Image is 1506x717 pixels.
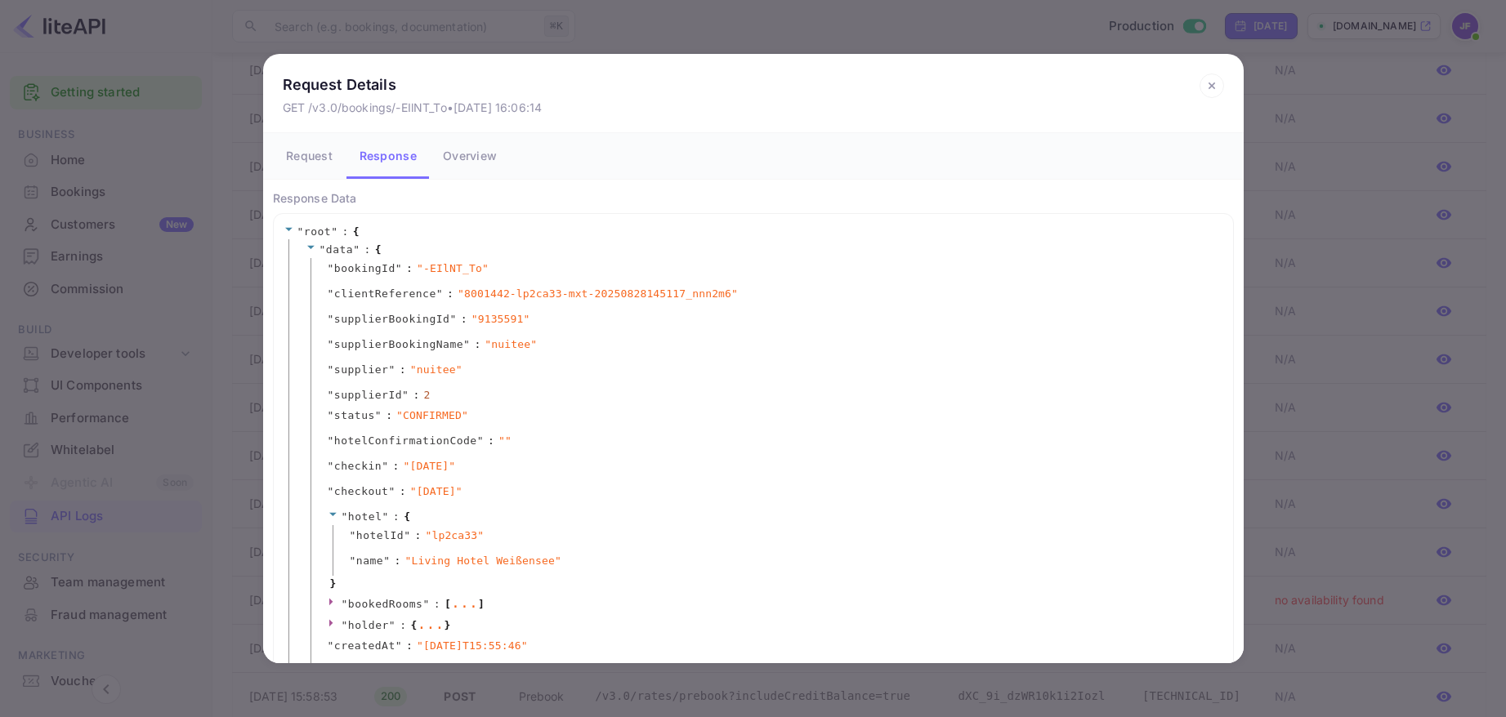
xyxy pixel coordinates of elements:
[334,311,450,327] span: supplierBookingId
[342,224,348,240] span: :
[346,133,430,179] button: Response
[434,596,440,612] span: :
[447,286,454,302] span: :
[328,485,334,497] span: "
[348,598,423,610] span: bookedRooms
[342,598,348,610] span: "
[342,619,348,631] span: "
[395,639,402,652] span: "
[458,286,738,302] span: " 8001442-lp2ca33-mxt-20250828145117_nnn2m6 "
[406,638,413,654] span: :
[356,553,383,569] span: name
[356,528,404,544] span: hotelId
[328,639,334,652] span: "
[410,362,463,378] span: " nuitee "
[386,407,392,424] span: :
[430,133,510,179] button: Overview
[410,617,417,634] span: {
[461,311,467,327] span: :
[342,510,348,523] span: "
[477,434,484,447] span: "
[350,529,356,541] span: "
[403,458,455,474] span: " [DATE] "
[326,243,353,256] span: data
[331,225,337,238] span: "
[334,458,382,474] span: checkin
[449,313,456,325] span: "
[328,409,334,421] span: "
[283,99,543,116] p: GET /v3.0/bookings/-EIlNT_To • [DATE] 16:06:14
[404,553,561,569] span: " Living Hotel Weißensee "
[471,311,530,327] span: " 9135591 "
[348,510,382,523] span: hotel
[417,638,528,654] span: " [DATE]T15:55:46 "
[273,189,1234,207] p: Response Data
[334,261,395,277] span: bookingId
[283,73,543,96] p: Request Details
[451,599,478,607] div: ...
[382,460,388,472] span: "
[400,483,406,500] span: :
[328,338,334,350] span: "
[404,509,410,525] span: {
[392,458,399,474] span: :
[297,225,304,238] span: "
[445,596,451,612] span: [
[364,242,370,258] span: :
[334,483,389,500] span: checkout
[328,313,334,325] span: "
[353,243,360,256] span: "
[417,261,489,277] span: " -EIlNT_To "
[436,287,443,300] span: "
[328,576,337,592] span: }
[375,242,382,258] span: {
[328,389,334,401] span: "
[382,510,388,523] span: "
[334,362,389,378] span: supplier
[334,433,477,449] span: hotelConfirmationCode
[423,387,430,403] div: 2
[463,338,470,350] span: "
[320,243,326,256] span: "
[422,598,429,610] span: "
[328,287,334,300] span: "
[474,336,480,353] span: :
[334,407,375,424] span: status
[328,434,334,447] span: "
[413,387,419,403] span: :
[375,409,382,421] span: "
[328,363,334,376] span: "
[350,554,356,567] span: "
[334,336,463,353] span: supplierBookingName
[334,286,436,302] span: clientReference
[395,262,402,274] span: "
[488,433,494,449] span: :
[400,362,406,378] span: :
[273,133,346,179] button: Request
[406,261,413,277] span: :
[402,389,409,401] span: "
[393,509,400,525] span: :
[328,262,334,274] span: "
[383,554,390,567] span: "
[388,363,395,376] span: "
[410,483,463,500] span: " [DATE] "
[414,528,421,544] span: :
[334,638,395,654] span: createdAt
[304,225,331,238] span: root
[348,619,389,631] span: holder
[444,617,450,634] span: }
[425,528,484,544] span: " lp2ca33 "
[478,596,485,612] span: ]
[400,617,406,634] span: :
[404,529,410,541] span: "
[388,485,395,497] span: "
[485,336,537,353] span: " nuitee "
[396,407,468,424] span: " CONFIRMED "
[417,620,444,628] div: ...
[498,433,512,449] span: " "
[328,460,334,472] span: "
[353,224,360,240] span: {
[334,387,402,403] span: supplierId
[389,619,395,631] span: "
